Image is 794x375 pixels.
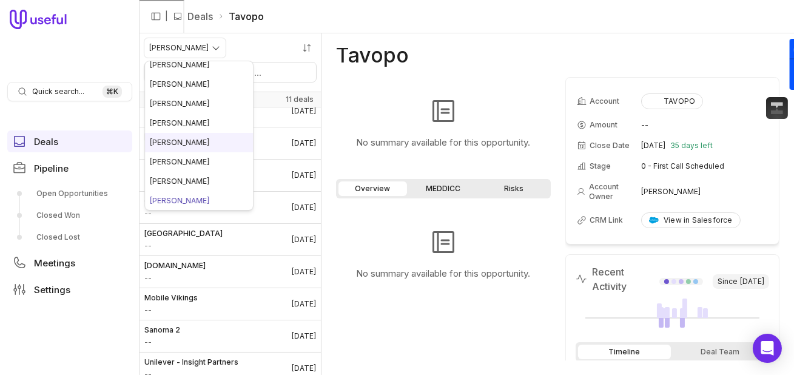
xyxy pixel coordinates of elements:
span: [PERSON_NAME] [150,118,209,127]
span: [PERSON_NAME] [150,99,209,108]
span: [PERSON_NAME] [150,157,209,166]
span: [PERSON_NAME] [150,196,209,205]
span: [PERSON_NAME] [150,177,209,186]
span: [PERSON_NAME] [150,79,209,89]
span: [PERSON_NAME] [150,60,209,69]
span: [PERSON_NAME] [150,138,209,147]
